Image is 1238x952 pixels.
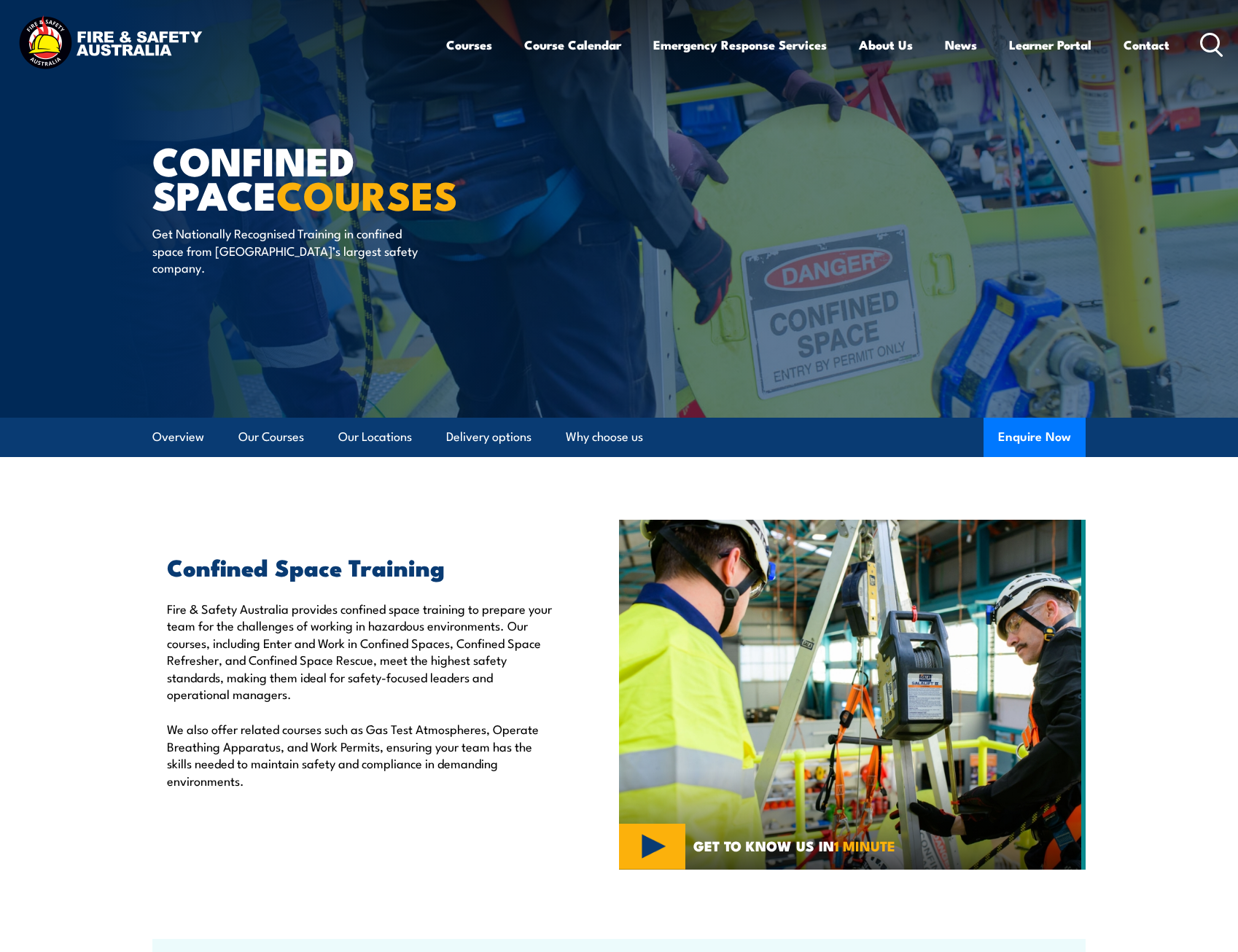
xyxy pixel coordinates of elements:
[1009,26,1091,64] a: Learner Portal
[566,418,643,456] a: Why choose us
[1124,26,1169,64] a: Contact
[446,418,532,456] a: Delivery options
[945,26,977,64] a: News
[338,418,412,456] a: Our Locations
[167,720,552,789] p: We also offer related courses such as Gas Test Atmospheres, Operate Breathing Apparatus, and Work...
[446,26,492,64] a: Courses
[152,225,418,276] p: Get Nationally Recognised Training in confined space from [GEOGRAPHIC_DATA]’s largest safety comp...
[152,418,204,456] a: Overview
[152,143,513,211] h1: Confined Space
[619,520,1086,870] img: Confined Space Courses Australia
[524,26,621,64] a: Course Calendar
[653,26,827,64] a: Emergency Response Services
[693,839,895,852] span: GET TO KNOW US IN
[167,556,552,577] h2: Confined Space Training
[238,418,304,456] a: Our Courses
[276,163,458,224] strong: COURSES
[859,26,913,64] a: About Us
[167,600,552,702] p: Fire & Safety Australia provides confined space training to prepare your team for the challenges ...
[834,835,895,856] strong: 1 MINUTE
[984,418,1086,457] button: Enquire Now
